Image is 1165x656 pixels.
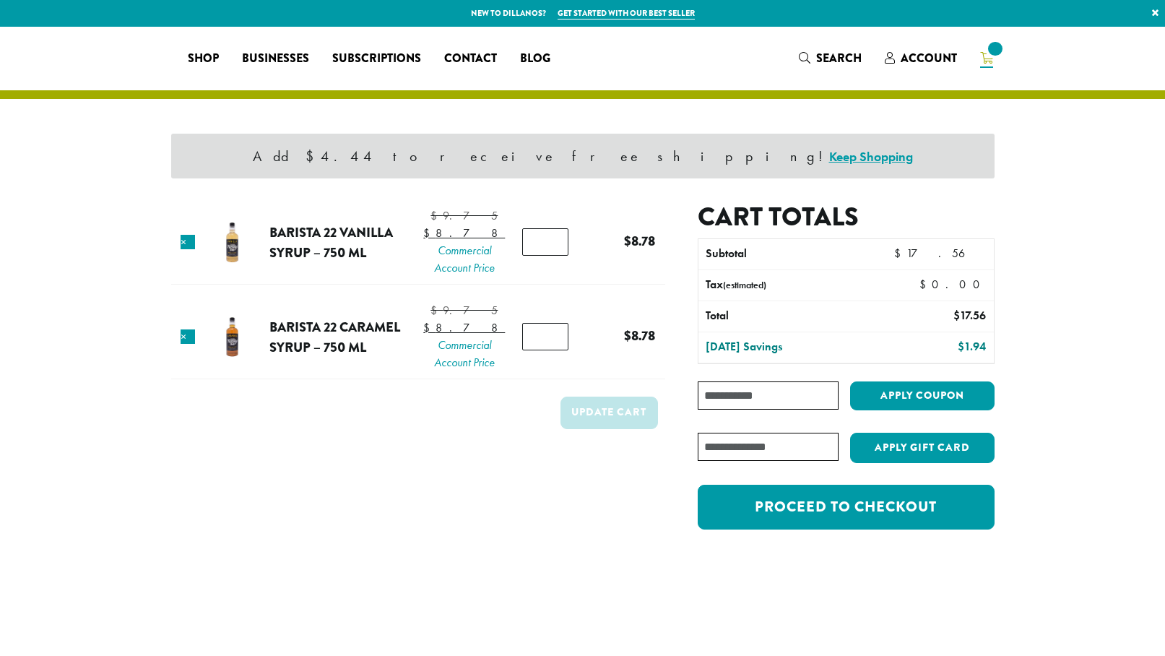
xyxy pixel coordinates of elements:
[423,337,505,371] span: Commercial Account Price
[919,277,987,292] bdi: 0.00
[624,231,655,251] bdi: 8.78
[269,223,393,262] a: Barista 22 Vanilla Syrup – 750 ml
[560,397,658,429] button: Update cart
[816,50,862,66] span: Search
[901,50,957,66] span: Account
[958,339,964,354] span: $
[423,320,505,335] bdi: 8.78
[176,47,230,70] a: Shop
[332,50,421,68] span: Subscriptions
[430,303,443,318] span: $
[698,301,875,332] th: Total
[423,225,436,241] span: $
[919,277,932,292] span: $
[522,323,568,350] input: Product quantity
[209,219,256,266] img: Barista 22 Vanilla Syrup - 750 ml
[171,134,995,178] div: Add $4.44 to receive free shipping!
[698,332,875,363] th: [DATE] Savings
[624,231,631,251] span: $
[894,246,986,261] bdi: 17.56
[181,329,195,344] a: Remove this item
[269,317,400,357] a: Barista 22 Caramel Syrup – 750 ml
[423,320,436,335] span: $
[624,326,631,345] span: $
[953,308,960,323] span: $
[242,50,309,68] span: Businesses
[430,303,498,318] bdi: 9.75
[430,208,498,223] bdi: 9.75
[850,433,995,463] button: Apply Gift Card
[829,148,913,165] a: Keep Shopping
[624,326,655,345] bdi: 8.78
[850,381,995,411] button: Apply coupon
[698,270,907,301] th: Tax
[723,279,766,291] small: (estimated)
[520,50,550,68] span: Blog
[181,235,195,249] a: Remove this item
[423,242,505,277] span: Commercial Account Price
[958,339,986,354] bdi: 1.94
[188,50,219,68] span: Shop
[558,7,695,20] a: Get started with our best seller
[430,208,443,223] span: $
[894,246,906,261] span: $
[698,202,994,233] h2: Cart totals
[209,314,256,361] img: Barista 22 Caramel Syrup - 750 ml
[423,225,505,241] bdi: 8.78
[787,46,873,70] a: Search
[522,228,568,256] input: Product quantity
[698,485,994,530] a: Proceed to checkout
[953,308,986,323] bdi: 17.56
[444,50,497,68] span: Contact
[698,239,875,269] th: Subtotal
